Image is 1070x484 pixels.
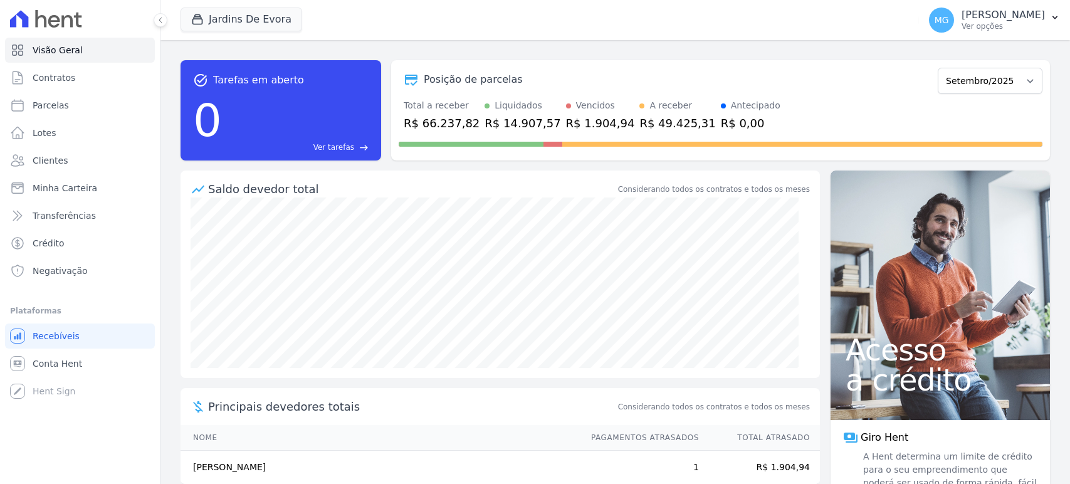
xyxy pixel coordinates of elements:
span: Contratos [33,71,75,84]
span: Lotes [33,127,56,139]
a: Contratos [5,65,155,90]
span: Ver tarefas [313,142,354,153]
span: Visão Geral [33,44,83,56]
span: Recebíveis [33,330,80,342]
span: Tarefas em aberto [213,73,304,88]
button: Jardins De Evora [181,8,302,31]
p: [PERSON_NAME] [962,9,1045,21]
span: a crédito [846,365,1035,395]
th: Nome [181,425,579,451]
span: east [359,143,369,152]
div: R$ 0,00 [721,115,780,132]
a: Visão Geral [5,38,155,63]
div: R$ 49.425,31 [639,115,715,132]
a: Negativação [5,258,155,283]
div: 0 [193,88,222,153]
div: Plataformas [10,303,150,318]
span: Clientes [33,154,68,167]
span: Crédito [33,237,65,250]
div: Posição de parcelas [424,72,523,87]
span: Conta Hent [33,357,82,370]
span: Negativação [33,265,88,277]
a: Minha Carteira [5,176,155,201]
span: Parcelas [33,99,69,112]
span: Principais devedores totais [208,398,616,415]
div: Saldo devedor total [208,181,616,197]
a: Conta Hent [5,351,155,376]
span: task_alt [193,73,208,88]
div: Liquidados [495,99,542,112]
button: MG [PERSON_NAME] Ver opções [919,3,1070,38]
a: Transferências [5,203,155,228]
span: MG [935,16,949,24]
div: Considerando todos os contratos e todos os meses [618,184,810,195]
div: Vencidos [576,99,615,112]
span: Transferências [33,209,96,222]
a: Crédito [5,231,155,256]
a: Clientes [5,148,155,173]
span: Minha Carteira [33,182,97,194]
span: Giro Hent [861,430,908,445]
a: Lotes [5,120,155,145]
div: R$ 14.907,57 [485,115,560,132]
p: Ver opções [962,21,1045,31]
span: Acesso [846,335,1035,365]
div: A receber [649,99,692,112]
a: Recebíveis [5,324,155,349]
div: Antecipado [731,99,780,112]
th: Total Atrasado [700,425,820,451]
a: Parcelas [5,93,155,118]
a: Ver tarefas east [227,142,369,153]
div: R$ 1.904,94 [566,115,635,132]
div: Total a receber [404,99,480,112]
th: Pagamentos Atrasados [579,425,700,451]
div: R$ 66.237,82 [404,115,480,132]
span: Considerando todos os contratos e todos os meses [618,401,810,413]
